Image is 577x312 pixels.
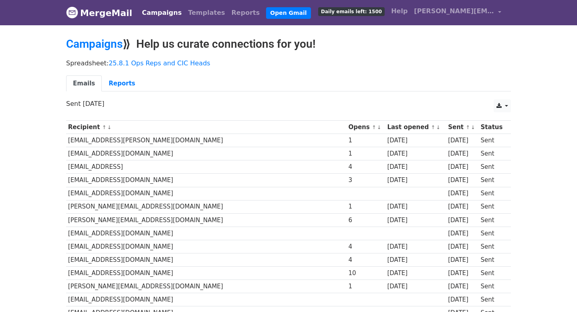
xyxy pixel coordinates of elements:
[109,59,210,67] a: 25.8.1 Ops Reps and CIC Heads
[348,176,383,185] div: 3
[66,267,347,280] td: [EMAIL_ADDRESS][DOMAIN_NAME]
[479,253,507,267] td: Sent
[387,176,444,185] div: [DATE]
[348,269,383,278] div: 10
[348,162,383,172] div: 4
[228,5,263,21] a: Reports
[448,176,477,185] div: [DATE]
[479,121,507,134] th: Status
[479,213,507,227] td: Sent
[348,202,383,211] div: 1
[347,121,385,134] th: Opens
[479,267,507,280] td: Sent
[387,136,444,145] div: [DATE]
[448,136,477,145] div: [DATE]
[66,200,347,213] td: [PERSON_NAME][EMAIL_ADDRESS][DOMAIN_NAME]
[387,282,444,291] div: [DATE]
[66,59,511,67] p: Spreadsheet:
[479,134,507,147] td: Sent
[66,280,347,293] td: [PERSON_NAME][EMAIL_ADDRESS][DOMAIN_NAME]
[387,202,444,211] div: [DATE]
[479,160,507,174] td: Sent
[385,121,446,134] th: Last opened
[479,227,507,240] td: Sent
[66,121,347,134] th: Recipient
[185,5,228,21] a: Templates
[448,229,477,238] div: [DATE]
[448,149,477,158] div: [DATE]
[387,162,444,172] div: [DATE]
[446,121,478,134] th: Sent
[66,174,347,187] td: [EMAIL_ADDRESS][DOMAIN_NAME]
[448,295,477,304] div: [DATE]
[387,149,444,158] div: [DATE]
[348,242,383,251] div: 4
[411,3,504,22] a: [PERSON_NAME][EMAIL_ADDRESS][PERSON_NAME][DOMAIN_NAME]
[66,187,347,200] td: [EMAIL_ADDRESS][DOMAIN_NAME]
[448,269,477,278] div: [DATE]
[66,37,511,51] h2: ⟫ Help us curate connections for you!
[448,282,477,291] div: [DATE]
[387,242,444,251] div: [DATE]
[348,282,383,291] div: 1
[448,216,477,225] div: [DATE]
[448,189,477,198] div: [DATE]
[448,162,477,172] div: [DATE]
[348,136,383,145] div: 1
[372,124,376,130] a: ↑
[448,242,477,251] div: [DATE]
[377,124,381,130] a: ↓
[348,149,383,158] div: 1
[315,3,388,19] a: Daily emails left: 1500
[479,187,507,200] td: Sent
[266,7,311,19] a: Open Gmail
[348,216,383,225] div: 6
[102,124,107,130] a: ↑
[448,255,477,265] div: [DATE]
[414,6,494,16] span: [PERSON_NAME][EMAIL_ADDRESS][PERSON_NAME][DOMAIN_NAME]
[66,160,347,174] td: [EMAIL_ADDRESS]
[66,253,347,267] td: [EMAIL_ADDRESS][DOMAIN_NAME]
[479,240,507,253] td: Sent
[479,200,507,213] td: Sent
[107,124,111,130] a: ↓
[479,147,507,160] td: Sent
[479,280,507,293] td: Sent
[66,134,347,147] td: [EMAIL_ADDRESS][PERSON_NAME][DOMAIN_NAME]
[387,216,444,225] div: [DATE]
[66,75,102,92] a: Emails
[66,213,347,227] td: [PERSON_NAME][EMAIL_ADDRESS][DOMAIN_NAME]
[66,4,132,21] a: MergeMail
[348,255,383,265] div: 4
[66,37,123,51] a: Campaigns
[318,7,385,16] span: Daily emails left: 1500
[388,3,411,19] a: Help
[387,255,444,265] div: [DATE]
[387,269,444,278] div: [DATE]
[66,99,511,108] p: Sent [DATE]
[431,124,435,130] a: ↑
[139,5,185,21] a: Campaigns
[66,240,347,253] td: [EMAIL_ADDRESS][DOMAIN_NAME]
[66,147,347,160] td: [EMAIL_ADDRESS][DOMAIN_NAME]
[66,227,347,240] td: [EMAIL_ADDRESS][DOMAIN_NAME]
[479,293,507,306] td: Sent
[466,124,470,130] a: ↑
[436,124,440,130] a: ↓
[479,174,507,187] td: Sent
[66,6,78,18] img: MergeMail logo
[102,75,142,92] a: Reports
[471,124,475,130] a: ↓
[448,202,477,211] div: [DATE]
[66,293,347,306] td: [EMAIL_ADDRESS][DOMAIN_NAME]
